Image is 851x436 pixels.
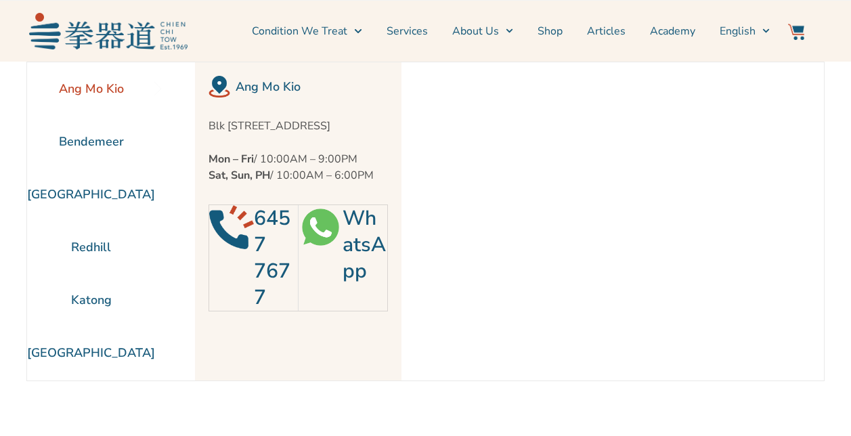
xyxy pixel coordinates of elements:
[252,14,362,48] a: Condition We Treat
[209,151,388,183] p: / 10:00AM – 9:00PM / 10:00AM – 6:00PM
[254,204,290,311] a: 6457 7677
[788,24,804,40] img: Website Icon-03
[209,152,254,167] strong: Mon – Fri
[209,118,388,134] p: Blk [STREET_ADDRESS]
[720,14,770,48] a: English
[209,168,270,183] strong: Sat, Sun, PH
[194,14,770,48] nav: Menu
[452,14,513,48] a: About Us
[387,14,428,48] a: Services
[538,14,563,48] a: Shop
[236,77,388,96] h2: Ang Mo Kio
[587,14,626,48] a: Articles
[650,14,695,48] a: Academy
[720,23,756,39] span: English
[343,204,386,285] a: WhatsApp
[401,62,785,380] iframe: Chien Chi Tow Healthcare Ang Mo Kio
